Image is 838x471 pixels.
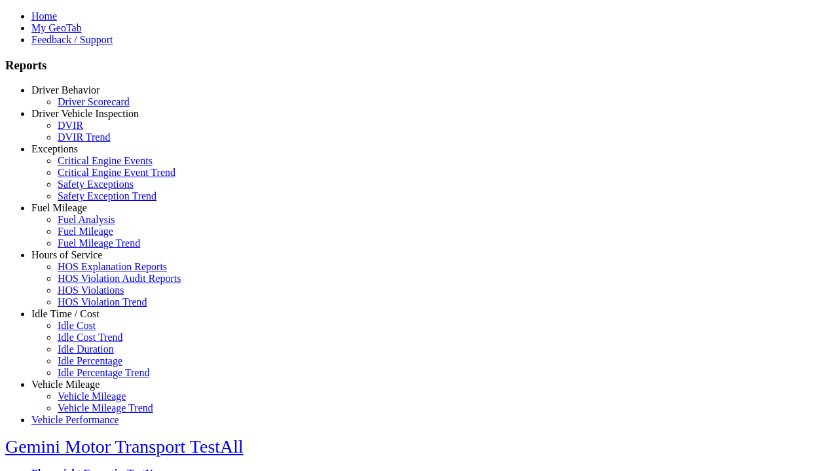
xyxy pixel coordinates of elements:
[58,179,134,190] a: Safety Exceptions
[58,131,110,143] a: DVIR Trend
[31,249,102,260] a: Hours of Service
[58,167,175,178] a: Critical Engine Event Trend
[5,58,833,73] h3: Reports
[58,96,130,107] a: Driver Scorecard
[58,120,83,131] a: DVIR
[58,155,153,166] a: Critical Engine Events
[58,320,96,331] a: Idle Cost
[5,436,244,457] a: Gemini Motor Transport TestAll
[31,22,82,33] a: My GeoTab
[58,261,167,272] a: HOS Explanation Reports
[58,391,126,402] a: Vehicle Mileage
[58,273,181,284] a: HOS Violation Audit Reports
[58,343,114,355] a: Idle Duration
[31,202,87,213] a: Fuel Mileage
[31,84,100,96] a: Driver Behavior
[58,237,140,249] a: Fuel Mileage Trend
[58,367,149,378] a: Idle Percentage Trend
[58,332,123,343] a: Idle Cost Trend
[58,285,124,296] a: HOS Violations
[58,402,153,413] a: Vehicle Mileage Trend
[31,10,57,22] a: Home
[31,34,113,45] a: Feedback / Support
[31,414,119,425] a: Vehicle Performance
[31,108,139,119] a: Driver Vehicle Inspection
[58,190,156,201] a: Safety Exception Trend
[31,379,100,390] a: Vehicle Mileage
[58,296,147,307] a: HOS Violation Trend
[31,143,78,154] a: Exceptions
[58,355,122,366] a: Idle Percentage
[58,214,115,225] a: Fuel Analysis
[31,308,100,319] a: Idle Time / Cost
[58,226,113,237] a: Fuel Mileage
